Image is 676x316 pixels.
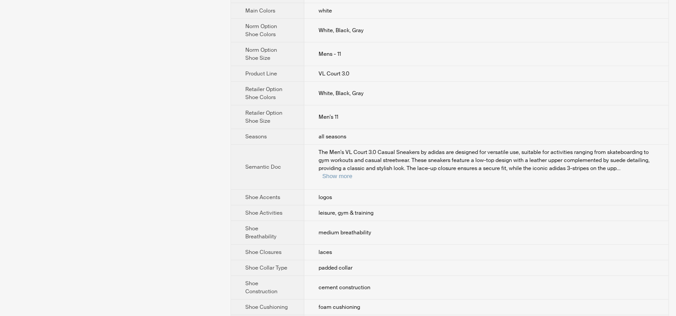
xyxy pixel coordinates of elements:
span: logos [319,194,332,201]
div: The Men's VL Court 3.0 Casual Sneakers by adidas are designed for versatile use, suitable for act... [319,148,654,180]
span: leisure, gym & training [319,209,374,216]
span: Retailer Option Shoe Colors [245,86,282,101]
span: laces [319,249,332,256]
span: cement construction [319,284,370,291]
span: Shoe Activities [245,209,282,216]
span: medium breathability [319,229,371,236]
span: Shoe Construction [245,280,277,295]
span: foam cushioning [319,304,360,311]
span: Norm Option Shoe Colors [245,23,277,38]
span: White, Black, Gray [319,90,364,97]
span: VL Court 3.0 [319,70,349,77]
span: Seasons [245,133,267,140]
span: Shoe Cushioning [245,304,288,311]
span: Shoe Breathability [245,225,277,240]
span: white [319,7,332,14]
span: Retailer Option Shoe Size [245,109,282,125]
span: Norm Option Shoe Size [245,46,277,62]
span: Men's 11 [319,113,338,121]
span: Main Colors [245,7,275,14]
button: Expand [322,173,352,179]
span: padded collar [319,264,353,271]
span: Product Line [245,70,277,77]
span: Shoe Accents [245,194,280,201]
span: Shoe Closures [245,249,281,256]
span: White, Black, Gray [319,27,364,34]
span: all seasons [319,133,346,140]
span: Shoe Collar Type [245,264,287,271]
span: Semantic Doc [245,163,281,170]
span: Mens - 11 [319,50,341,58]
span: ... [617,165,621,172]
span: The Men's VL Court 3.0 Casual Sneakers by adidas are designed for versatile use, suitable for act... [319,149,650,172]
